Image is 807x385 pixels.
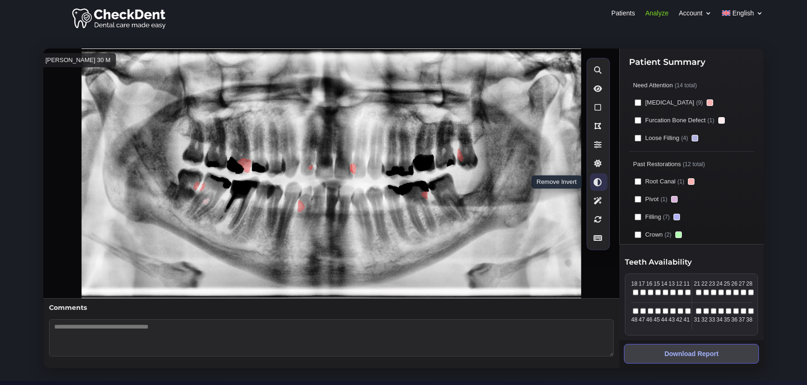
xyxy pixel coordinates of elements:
[629,227,754,242] label: Crown
[668,280,674,288] span: 13
[629,58,754,71] h3: Patient Summary
[638,315,644,324] span: 47
[646,315,651,324] span: 46
[624,344,758,364] button: Download Report
[629,95,754,110] label: [MEDICAL_DATA]
[638,280,644,288] span: 17
[611,10,635,20] a: Patients
[629,157,754,171] label: Past Restorations
[676,280,681,288] span: 12
[631,315,637,324] span: 48
[678,177,685,186] span: (1)
[716,280,722,288] span: 24
[696,98,703,107] span: (9)
[663,213,670,221] span: (7)
[635,117,641,124] input: Furcation Bone Defect(1)
[675,81,697,90] span: (14 total)
[732,10,754,16] span: English
[679,10,712,20] a: Account
[629,174,754,189] label: Root Canal
[660,195,667,203] span: (1)
[665,231,672,239] span: (2)
[683,160,705,168] span: (12 total)
[629,113,754,128] label: Furcation Bone Defect
[739,280,744,288] span: 27
[731,315,737,324] span: 36
[701,315,707,324] span: 32
[746,280,752,288] span: 28
[629,131,754,146] label: Loose Filling
[635,231,641,238] input: Crown(2)
[722,10,763,20] a: English
[72,6,168,30] img: Checkdent Logo
[653,280,659,288] span: 15
[709,280,715,288] span: 23
[635,196,641,203] input: Pivot(1)
[629,192,754,207] label: Pivot
[694,315,700,324] span: 31
[731,280,737,288] span: 26
[635,178,641,185] input: Root Canal(1)
[683,280,689,288] span: 11
[709,315,715,324] span: 33
[629,78,754,92] label: Need Attention
[724,280,729,288] span: 25
[635,214,641,220] input: Filling(7)
[724,315,729,324] span: 35
[746,315,752,324] span: 38
[645,10,669,20] a: Analyze
[646,280,651,288] span: 16
[708,116,715,125] span: (1)
[49,304,614,315] h4: Comments
[590,173,608,190] button: Remove Invert
[661,315,666,324] span: 44
[635,99,641,106] input: [MEDICAL_DATA](9)
[739,315,744,324] span: 37
[661,280,666,288] span: 14
[45,56,110,64] p: [PERSON_NAME] 30 M
[716,315,722,324] span: 34
[694,280,700,288] span: 21
[631,280,637,288] span: 18
[683,315,689,324] span: 41
[653,315,659,324] span: 45
[681,134,688,142] span: (4)
[676,315,681,324] span: 42
[635,135,641,141] input: Loose Filling(4)
[629,210,754,224] label: Filling
[668,315,674,324] span: 43
[625,259,757,269] h3: Teeth Availability
[701,280,707,288] span: 22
